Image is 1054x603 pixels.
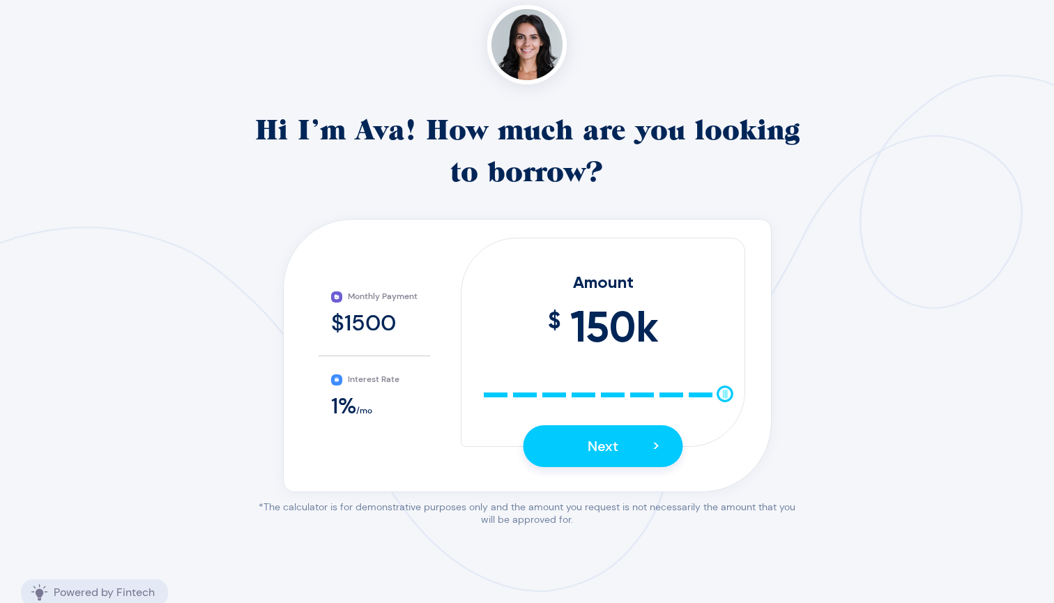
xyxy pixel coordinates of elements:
[570,295,659,359] span: 150 k
[348,374,399,386] span: Interest Rate
[573,272,634,292] span: Amount
[524,425,683,467] button: Next>
[652,434,659,458] span: >
[331,391,356,420] span: 1 %
[254,501,801,526] p: *The calculator is for demonstrative purposes only and the amount you request is not necessarily ...
[588,437,618,455] span: Next
[54,584,155,601] p: Powered by Fintech
[548,295,560,359] span: $
[348,291,418,303] span: Monthly Payment
[254,109,801,192] p: Hi I’m Ava! How much are you looking to borrow?
[331,308,418,337] div: $1500
[356,405,372,416] span: /mo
